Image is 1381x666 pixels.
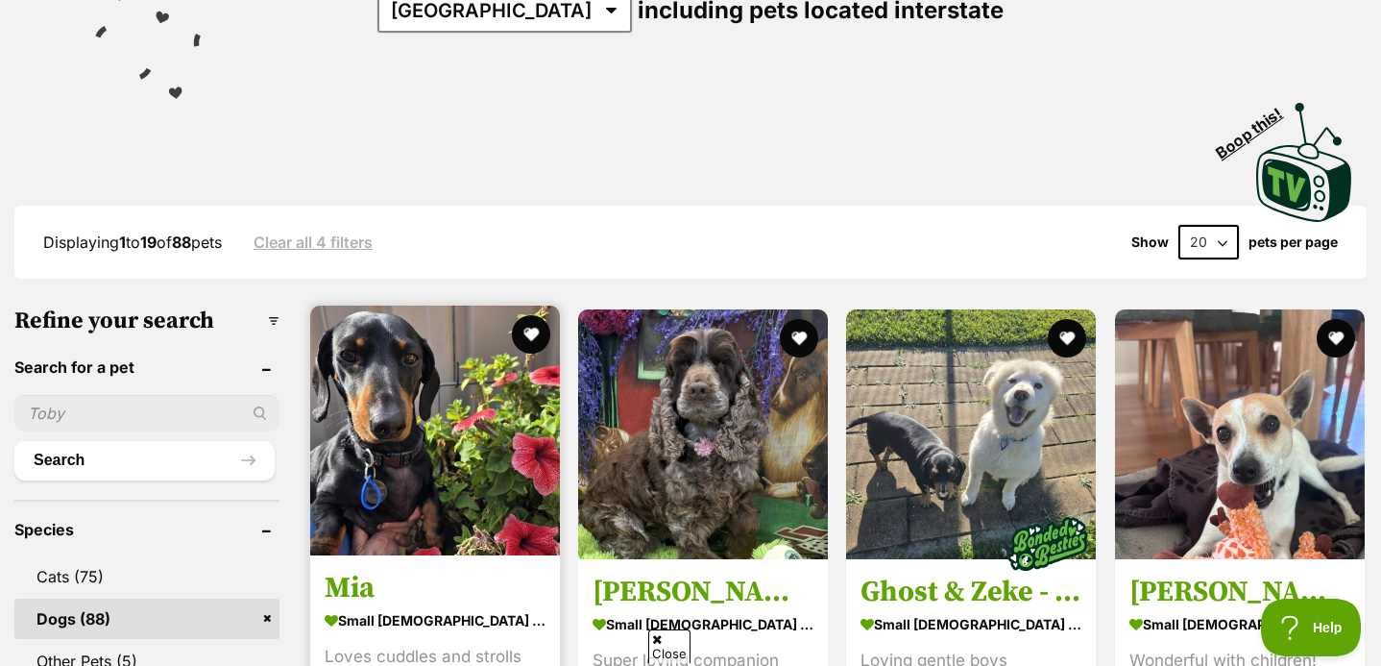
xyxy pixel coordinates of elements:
img: Ghost & Zeke - 9&7 YO Spitz & Dachshund - Japanese Spitz x Dachshund Dog [846,309,1096,559]
h3: [PERSON_NAME] [593,574,813,610]
button: favourite [780,319,818,358]
button: favourite [1317,319,1355,358]
img: Billy - Fox Terrier Dog [1115,309,1365,559]
button: favourite [512,315,550,354]
button: favourite [1049,319,1087,358]
input: Toby [14,395,279,432]
header: Search for a pet [14,358,279,376]
img: bonded besties [1001,496,1097,592]
strong: small [DEMOGRAPHIC_DATA] Dog [1129,610,1350,638]
span: Show [1131,234,1169,250]
a: Cats (75) [14,556,279,597]
h3: Mia [325,570,545,606]
span: Close [648,629,690,663]
img: Mia - Dachshund (Miniature Smooth Haired) Dog [310,306,560,555]
img: Carla - Cocker Spaniel Dog [578,309,828,559]
label: pets per page [1248,234,1338,250]
strong: small [DEMOGRAPHIC_DATA] Dog [593,610,813,638]
strong: small [DEMOGRAPHIC_DATA] Dog [860,610,1081,638]
button: Search [14,441,275,480]
a: Boop this! [1256,86,1352,226]
strong: small [DEMOGRAPHIC_DATA] Dog [325,606,545,634]
span: Boop this! [1213,92,1301,161]
a: Dogs (88) [14,599,279,639]
img: PetRescue TV logo [1256,103,1352,222]
a: Clear all 4 filters [254,234,373,251]
strong: 1 [119,233,126,252]
h3: Ghost & Zeke - 9&[DEMOGRAPHIC_DATA] Spitz & Dachshund [860,574,1081,610]
iframe: Help Scout Beacon - Open [1261,599,1362,656]
h3: Refine your search [14,308,279,334]
h3: [PERSON_NAME] [1129,574,1350,610]
header: Species [14,521,279,538]
strong: 88 [172,233,191,252]
strong: 19 [140,233,157,252]
span: Displaying to of pets [43,233,222,252]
